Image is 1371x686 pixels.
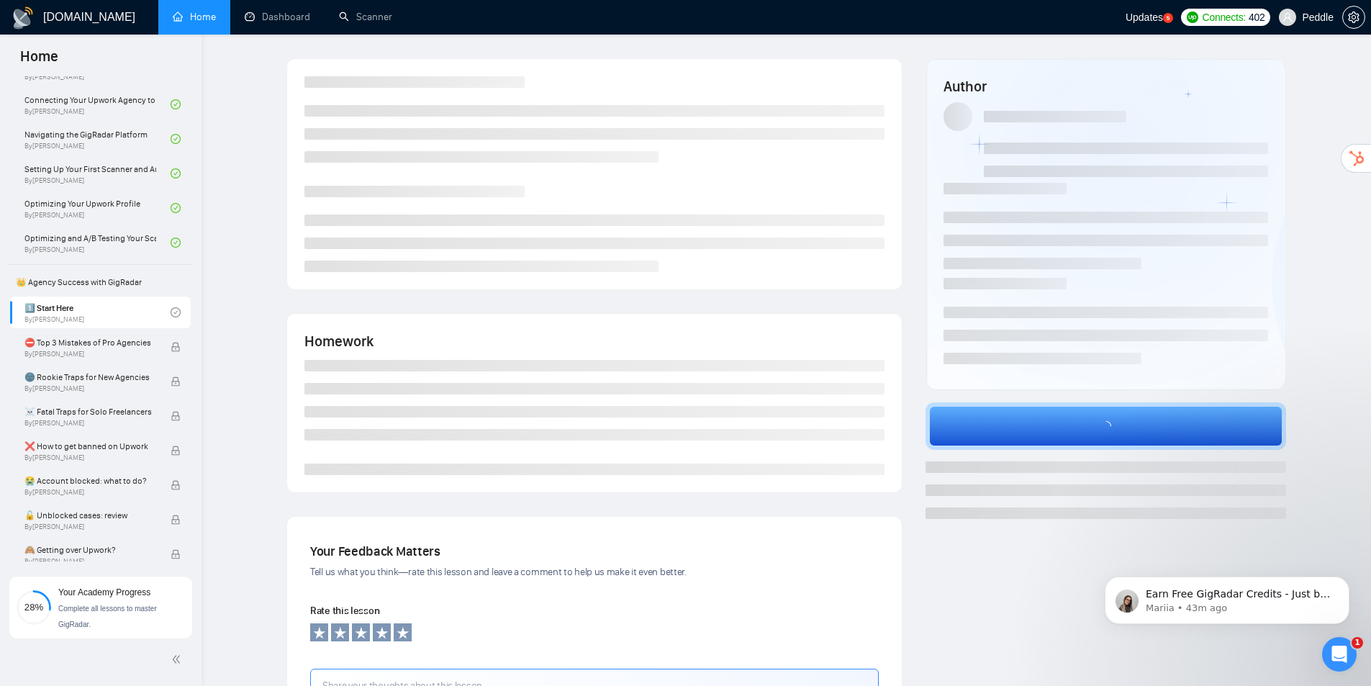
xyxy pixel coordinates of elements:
span: By [PERSON_NAME] [24,453,156,462]
a: 1️⃣ Start HereBy[PERSON_NAME] [24,297,171,328]
a: 5 [1163,13,1173,23]
h4: Homework [304,331,884,351]
span: lock [171,342,181,352]
span: 🔓 Unblocked cases: review [24,508,156,523]
span: user [1282,12,1293,22]
img: logo [12,6,35,30]
a: dashboardDashboard [245,11,310,23]
span: 👑 Agency Success with GigRadar [10,268,191,297]
span: Complete all lessons to master GigRadar. [58,605,157,628]
span: By [PERSON_NAME] [24,557,156,566]
a: Navigating the GigRadar PlatformBy[PERSON_NAME] [24,123,171,155]
span: lock [171,515,181,525]
span: double-left [171,652,186,667]
span: check-circle [171,307,181,317]
span: By [PERSON_NAME] [24,419,156,428]
a: setting [1342,12,1365,23]
span: check-circle [171,168,181,179]
span: 402 [1249,9,1264,25]
span: Your Academy Progress [58,587,150,597]
button: loading [926,402,1286,450]
span: Home [9,46,70,76]
span: 😭 Account blocked: what to do? [24,474,156,488]
span: By [PERSON_NAME] [24,523,156,531]
text: 5 [1167,15,1170,22]
span: loading [1094,420,1118,432]
span: lock [171,446,181,456]
img: upwork-logo.png [1187,12,1198,23]
iframe: Intercom notifications message [1083,546,1371,647]
span: ⛔ Top 3 Mistakes of Pro Agencies [24,335,156,350]
span: ☠️ Fatal Traps for Solo Freelancers [24,405,156,419]
a: Setting Up Your First Scanner and Auto-BidderBy[PERSON_NAME] [24,158,171,189]
span: 28% [17,602,51,612]
span: lock [171,549,181,559]
a: searchScanner [339,11,392,23]
span: setting [1343,12,1365,23]
span: By [PERSON_NAME] [24,350,156,358]
span: check-circle [171,238,181,248]
span: 🌚 Rookie Traps for New Agencies [24,370,156,384]
span: lock [171,376,181,387]
span: 1 [1352,637,1363,649]
a: homeHome [173,11,216,23]
span: ❌ How to get banned on Upwork [24,439,156,453]
span: Connects: [1203,9,1246,25]
span: lock [171,411,181,421]
span: 🙈 Getting over Upwork? [24,543,156,557]
a: Connecting Your Upwork Agency to GigRadarBy[PERSON_NAME] [24,89,171,120]
span: Your Feedback Matters [310,543,440,559]
span: Updates [1126,12,1163,23]
span: By [PERSON_NAME] [24,488,156,497]
span: check-circle [171,99,181,109]
h4: Author [944,76,1268,96]
span: Rate this lesson [310,605,379,617]
span: Tell us what you think—rate this lesson and leave a comment to help us make it even better. [310,566,687,578]
span: check-circle [171,134,181,144]
span: By [PERSON_NAME] [24,384,156,393]
button: setting [1342,6,1365,29]
iframe: Intercom live chat [1322,637,1357,672]
a: Optimizing Your Upwork ProfileBy[PERSON_NAME] [24,192,171,224]
span: check-circle [171,203,181,213]
span: lock [171,480,181,490]
a: Optimizing and A/B Testing Your Scanner for Better ResultsBy[PERSON_NAME] [24,227,171,258]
